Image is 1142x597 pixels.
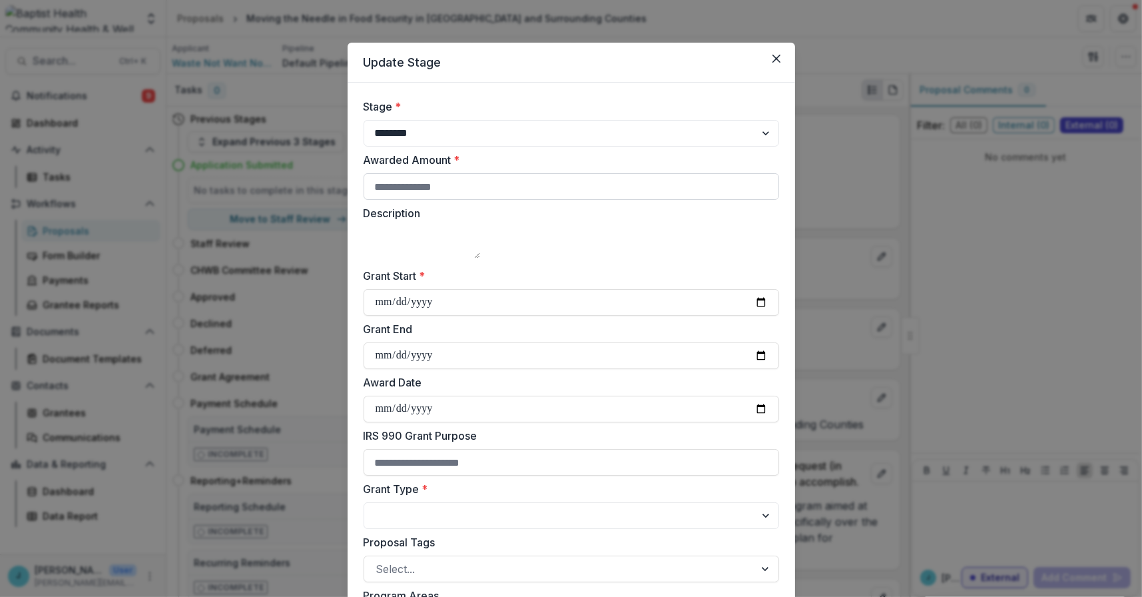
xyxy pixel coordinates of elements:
[364,481,771,497] label: Grant Type
[364,374,771,390] label: Award Date
[364,152,771,168] label: Awarded Amount
[364,205,771,221] label: Description
[364,321,771,337] label: Grant End
[766,48,787,69] button: Close
[364,99,771,115] label: Stage
[364,268,771,284] label: Grant Start
[348,43,795,83] header: Update Stage
[364,428,771,444] label: IRS 990 Grant Purpose
[364,534,771,550] label: Proposal Tags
